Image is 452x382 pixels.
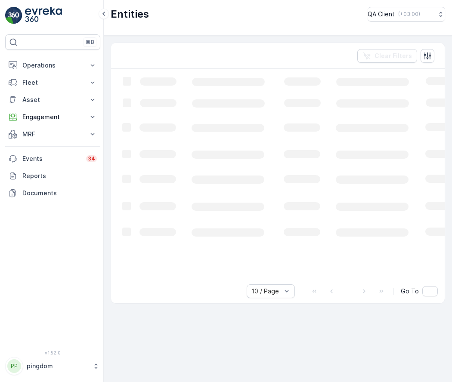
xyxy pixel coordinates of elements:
[5,7,22,24] img: logo
[5,91,100,108] button: Asset
[368,7,445,22] button: QA Client(+03:00)
[5,57,100,74] button: Operations
[22,189,97,197] p: Documents
[22,113,83,121] p: Engagement
[5,108,100,126] button: Engagement
[5,357,100,375] button: PPpingdom
[22,78,83,87] p: Fleet
[7,359,21,373] div: PP
[5,167,100,185] a: Reports
[5,126,100,143] button: MRF
[401,287,419,296] span: Go To
[368,10,395,18] p: QA Client
[25,7,62,24] img: logo_light-DOdMpM7g.png
[27,362,88,370] p: pingdom
[5,74,100,91] button: Fleet
[5,150,100,167] a: Events34
[5,185,100,202] a: Documents
[375,52,412,60] p: Clear Filters
[357,49,417,63] button: Clear Filters
[22,172,97,180] p: Reports
[111,7,149,21] p: Entities
[5,350,100,355] span: v 1.52.0
[398,11,420,18] p: ( +03:00 )
[22,130,83,139] p: MRF
[86,39,94,46] p: ⌘B
[88,155,95,162] p: 34
[22,95,83,104] p: Asset
[22,61,83,70] p: Operations
[22,154,81,163] p: Events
